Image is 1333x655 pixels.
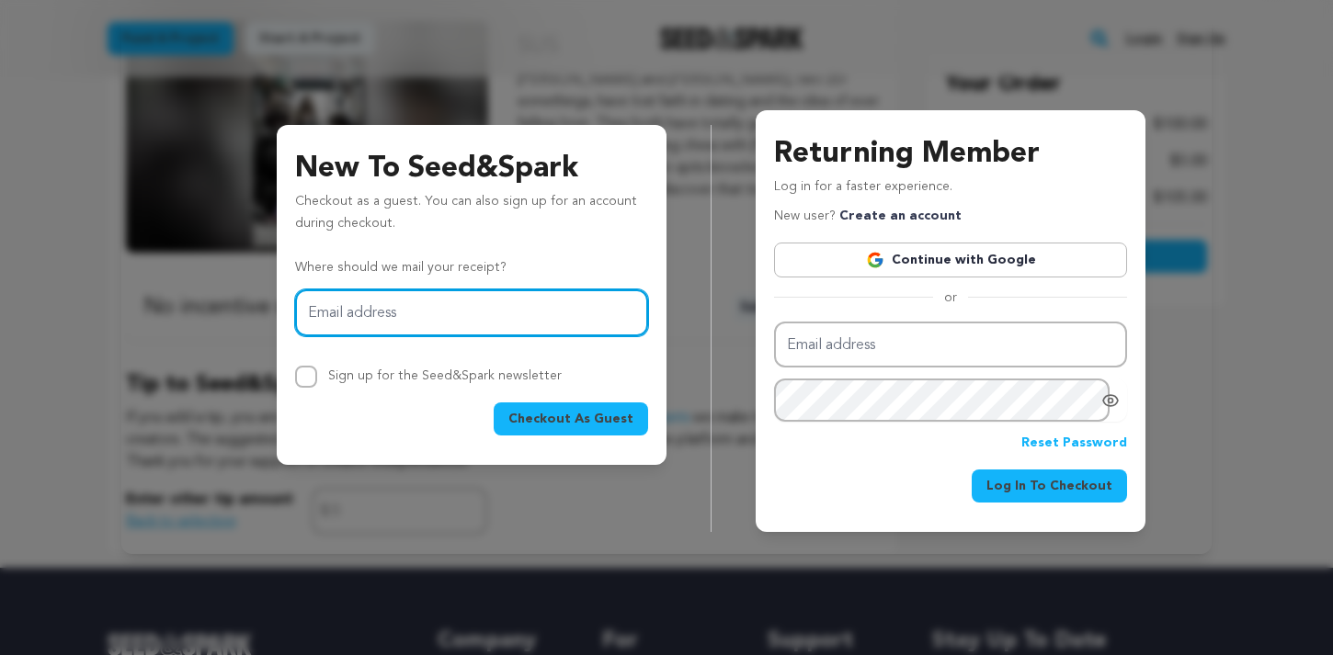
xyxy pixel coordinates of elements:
p: New user? [774,206,962,228]
h3: Returning Member [774,132,1127,176]
span: or [933,288,968,307]
a: Continue with Google [774,243,1127,277]
label: Sign up for the Seed&Spark newsletter [328,369,562,382]
input: Email address [774,322,1127,368]
p: Checkout as a guest. You can also sign up for an account during checkout. [295,191,648,243]
h3: New To Seed&Spark [295,147,648,191]
p: Where should we mail your receipt? [295,257,648,279]
a: Show password as plain text. Warning: this will display your password on the screen. [1101,391,1120,410]
button: Checkout As Guest [494,402,648,435]
a: Create an account [839,209,962,222]
a: Reset Password [1021,433,1127,455]
span: Checkout As Guest [508,410,633,428]
span: Log In To Checkout [986,477,1112,495]
img: Google logo [866,251,884,269]
button: Log In To Checkout [972,469,1127,503]
input: Email address [295,289,648,336]
p: Log in for a faster experience. [774,176,1127,206]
